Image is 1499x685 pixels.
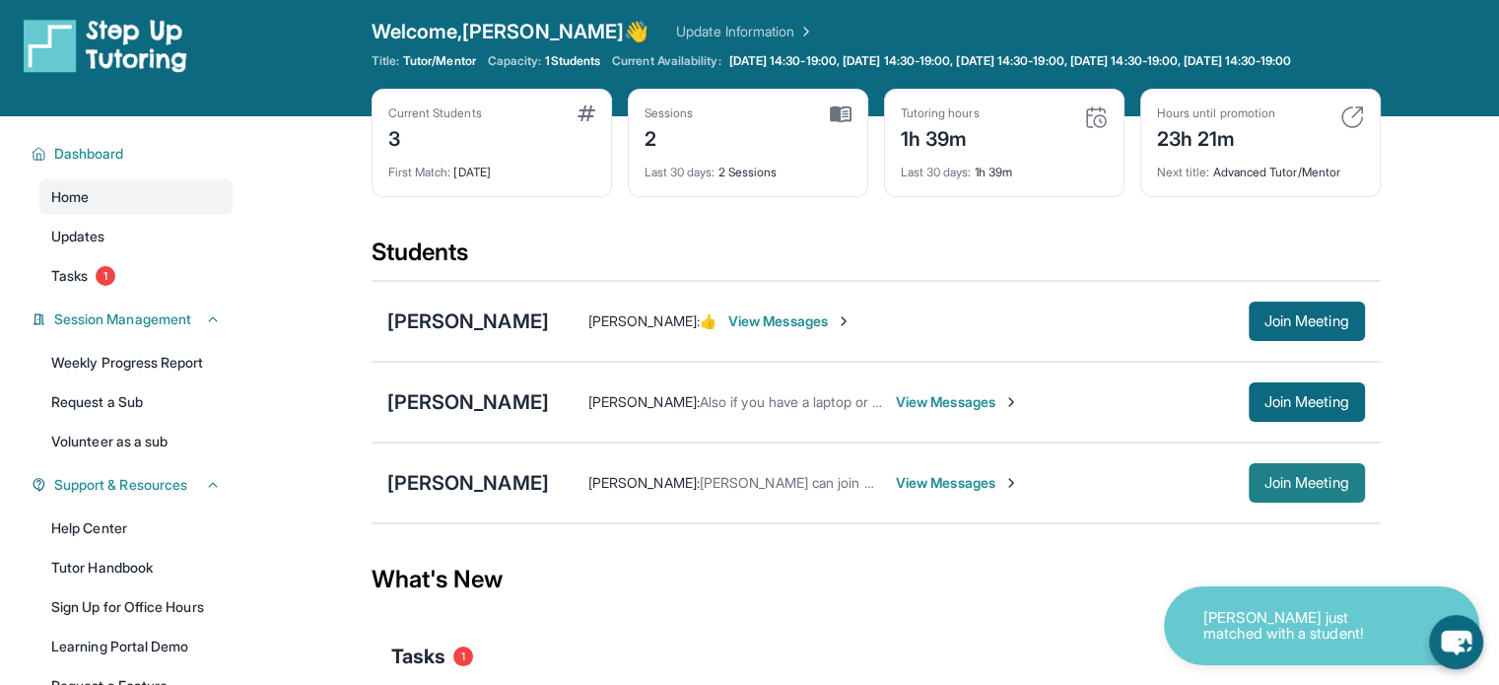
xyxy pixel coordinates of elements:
span: [PERSON_NAME] : [588,474,700,491]
div: [PERSON_NAME] [387,469,549,497]
span: First Match : [388,165,451,179]
div: 1h 39m [901,121,980,153]
div: What's New [372,536,1381,623]
span: [PERSON_NAME] can join whenever she's ready! Let me know if you need any help. [700,474,1224,491]
a: Learning Portal Demo [39,629,233,664]
div: [PERSON_NAME] [387,308,549,335]
span: Join Meeting [1264,396,1349,408]
button: Session Management [46,309,221,329]
button: Join Meeting [1249,302,1365,341]
span: Current Availability: [612,53,720,69]
a: Tutor Handbook [39,550,233,585]
div: 23h 21m [1157,121,1275,153]
img: logo [24,18,187,73]
a: Weekly Progress Report [39,345,233,380]
button: Support & Resources [46,475,221,495]
div: 1h 39m [901,153,1108,180]
span: Capacity: [488,53,542,69]
a: Help Center [39,511,233,546]
span: 1 Students [545,53,600,69]
img: Chevron-Right [1003,475,1019,491]
div: Advanced Tutor/Mentor [1157,153,1364,180]
p: [PERSON_NAME] just matched with a student! [1203,610,1400,643]
a: Home [39,179,233,215]
span: [PERSON_NAME] : [588,312,700,329]
a: Volunteer as a sub [39,424,233,459]
div: Current Students [388,105,482,121]
div: [DATE] [388,153,595,180]
button: Join Meeting [1249,382,1365,422]
span: Last 30 days : [645,165,715,179]
span: Join Meeting [1264,315,1349,327]
a: Tasks1 [39,258,233,294]
img: Chevron-Right [836,313,852,329]
div: Sessions [645,105,694,121]
span: Welcome, [PERSON_NAME] 👋 [372,18,649,45]
button: Join Meeting [1249,463,1365,503]
span: Next title : [1157,165,1210,179]
span: Join Meeting [1264,477,1349,489]
div: 2 Sessions [645,153,852,180]
div: Students [372,237,1381,280]
img: Chevron Right [794,22,814,41]
span: Tutor/Mentor [403,53,476,69]
span: Tasks [51,266,88,286]
span: Updates [51,227,105,246]
a: Sign Up for Office Hours [39,589,233,625]
span: Session Management [54,309,191,329]
span: Dashboard [54,144,124,164]
img: Chevron-Right [1003,394,1019,410]
div: Hours until promotion [1157,105,1275,121]
div: Tutoring hours [901,105,980,121]
a: Update Information [676,22,814,41]
span: Last 30 days : [901,165,972,179]
a: [DATE] 14:30-19:00, [DATE] 14:30-19:00, [DATE] 14:30-19:00, [DATE] 14:30-19:00, [DATE] 14:30-19:00 [725,53,1296,69]
span: Title: [372,53,399,69]
span: [DATE] 14:30-19:00, [DATE] 14:30-19:00, [DATE] 14:30-19:00, [DATE] 14:30-19:00, [DATE] 14:30-19:00 [729,53,1292,69]
span: 1 [96,266,115,286]
span: 1 [453,647,473,666]
span: Support & Resources [54,475,187,495]
img: card [1084,105,1108,129]
span: View Messages [728,311,852,331]
img: card [1340,105,1364,129]
img: card [578,105,595,121]
a: Request a Sub [39,384,233,420]
img: card [830,105,852,123]
span: Home [51,187,89,207]
button: chat-button [1429,615,1483,669]
span: 👍 [700,312,716,329]
button: Dashboard [46,144,221,164]
div: 3 [388,121,482,153]
span: View Messages [896,473,1019,493]
div: 2 [645,121,694,153]
div: [PERSON_NAME] [387,388,549,416]
span: Tasks [391,643,445,670]
span: [PERSON_NAME] : [588,393,700,410]
span: View Messages [896,392,1019,412]
a: Updates [39,219,233,254]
